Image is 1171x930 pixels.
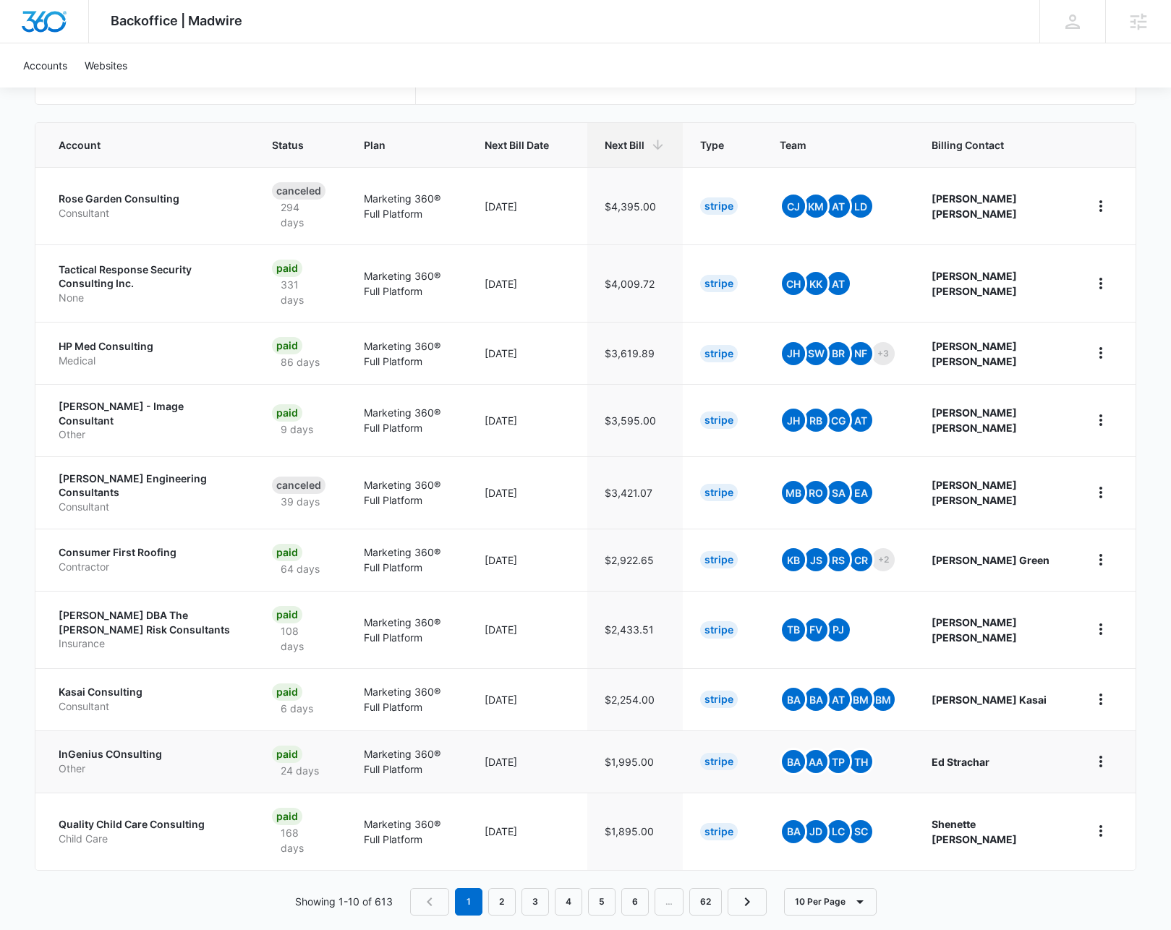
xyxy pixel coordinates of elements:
[700,137,724,153] span: Type
[587,244,683,322] td: $4,009.72
[111,13,242,28] span: Backoffice | Madwire
[827,820,850,843] span: LC
[932,694,1047,706] strong: [PERSON_NAME] Kasai
[455,888,482,916] em: 1
[700,551,738,568] div: Stripe
[59,339,237,367] a: HP Med ConsultingMedical
[804,820,827,843] span: JD
[272,404,302,422] div: Paid
[59,192,237,220] a: Rose Garden ConsultingConsultant
[59,608,237,636] p: [PERSON_NAME] DBA The [PERSON_NAME] Risk Consultants
[932,756,989,768] strong: Ed Strachar
[1089,750,1112,773] button: home
[59,685,237,713] a: Kasai ConsultingConsultant
[827,688,850,711] span: AT
[700,753,738,770] div: Stripe
[804,618,827,641] span: FV
[364,338,450,369] p: Marketing 360® Full Platform
[804,342,827,365] span: SW
[59,832,237,846] p: Child Care
[410,888,767,916] nav: Pagination
[364,268,450,299] p: Marketing 360® Full Platform
[467,529,587,591] td: [DATE]
[364,405,450,435] p: Marketing 360® Full Platform
[827,409,850,432] span: CG
[587,322,683,384] td: $3,619.89
[364,746,450,777] p: Marketing 360® Full Platform
[467,668,587,730] td: [DATE]
[467,384,587,456] td: [DATE]
[59,263,237,305] a: Tactical Response Security Consulting Inc.None
[849,481,872,504] span: EA
[827,342,850,365] span: BR
[59,263,237,291] p: Tactical Response Security Consulting Inc.
[467,591,587,668] td: [DATE]
[364,545,450,575] p: Marketing 360® Full Platform
[485,137,549,153] span: Next Bill Date
[59,747,237,762] p: InGenius COnsulting
[849,195,872,218] span: LD
[728,888,767,916] a: Next Page
[59,608,237,651] a: [PERSON_NAME] DBA The [PERSON_NAME] Risk ConsultantsInsurance
[782,618,805,641] span: TB
[272,260,302,277] div: Paid
[1089,341,1112,364] button: home
[59,354,237,368] p: Medical
[59,291,237,305] p: None
[272,200,329,230] p: 294 days
[364,684,450,714] p: Marketing 360® Full Platform
[588,888,616,916] a: Page 5
[59,699,237,714] p: Consultant
[804,272,827,295] span: KK
[59,399,237,427] p: [PERSON_NAME] - Image Consultant
[272,337,302,354] div: Paid
[827,272,850,295] span: At
[932,137,1055,153] span: Billing Contact
[587,384,683,456] td: $3,595.00
[364,137,450,153] span: Plan
[587,456,683,529] td: $3,421.07
[59,685,237,699] p: Kasai Consulting
[467,322,587,384] td: [DATE]
[700,621,738,639] div: Stripe
[849,750,872,773] span: TH
[272,606,302,623] div: Paid
[827,750,850,773] span: TP
[295,894,393,909] p: Showing 1-10 of 613
[587,167,683,244] td: $4,395.00
[272,354,328,370] p: 86 days
[467,167,587,244] td: [DATE]
[782,272,805,295] span: CH
[272,137,308,153] span: Status
[272,561,328,576] p: 64 days
[59,560,237,574] p: Contractor
[488,888,516,916] a: Page 2
[467,793,587,870] td: [DATE]
[782,750,805,773] span: BA
[587,793,683,870] td: $1,895.00
[804,688,827,711] span: BA
[272,494,328,509] p: 39 days
[59,137,216,153] span: Account
[1089,688,1112,711] button: home
[521,888,549,916] a: Page 3
[1089,272,1112,295] button: home
[272,825,329,856] p: 168 days
[467,456,587,529] td: [DATE]
[804,195,827,218] span: KM
[1089,618,1112,641] button: home
[76,43,136,88] a: Websites
[272,623,329,654] p: 108 days
[59,339,237,354] p: HP Med Consulting
[1089,548,1112,571] button: home
[700,823,738,840] div: Stripe
[467,730,587,793] td: [DATE]
[782,342,805,365] span: JH
[59,545,237,560] p: Consumer First Roofing
[14,43,76,88] a: Accounts
[587,529,683,591] td: $2,922.65
[827,481,850,504] span: SA
[587,591,683,668] td: $2,433.51
[849,688,872,711] span: BM
[1089,195,1112,218] button: home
